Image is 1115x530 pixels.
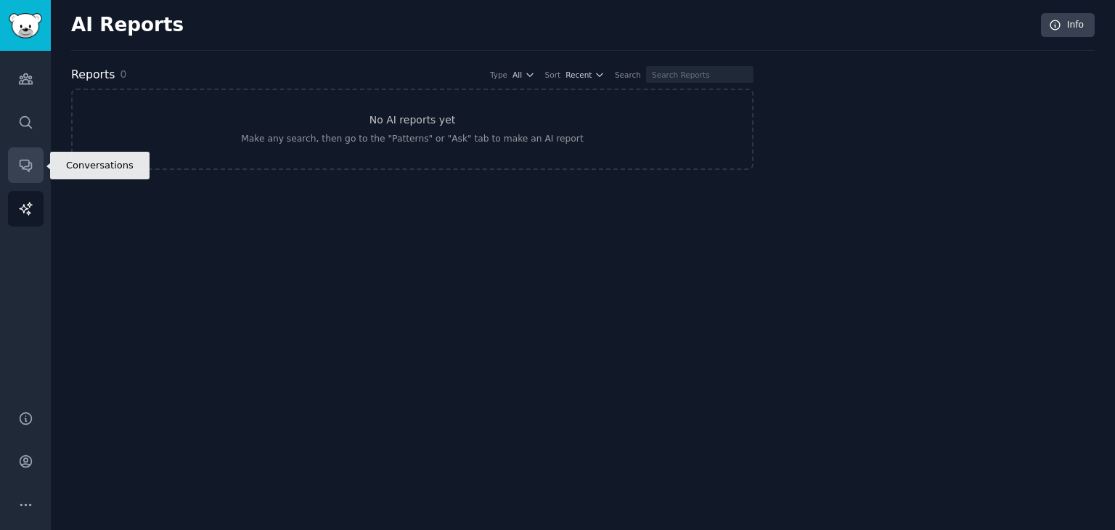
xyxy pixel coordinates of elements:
span: 0 [120,68,126,80]
h2: Reports [71,66,115,84]
div: Search [615,70,641,80]
h3: No AI reports yet [369,113,456,128]
img: GummySearch logo [9,13,42,38]
button: All [512,70,535,80]
button: Recent [565,70,605,80]
div: Sort [545,70,561,80]
div: Type [490,70,507,80]
span: Recent [565,70,592,80]
span: All [512,70,522,80]
h2: AI Reports [71,14,184,37]
input: Search Reports [646,66,753,83]
div: Make any search, then go to the "Patterns" or "Ask" tab to make an AI report [241,133,583,146]
a: Info [1041,13,1095,38]
a: No AI reports yetMake any search, then go to the "Patterns" or "Ask" tab to make an AI report [71,89,753,170]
